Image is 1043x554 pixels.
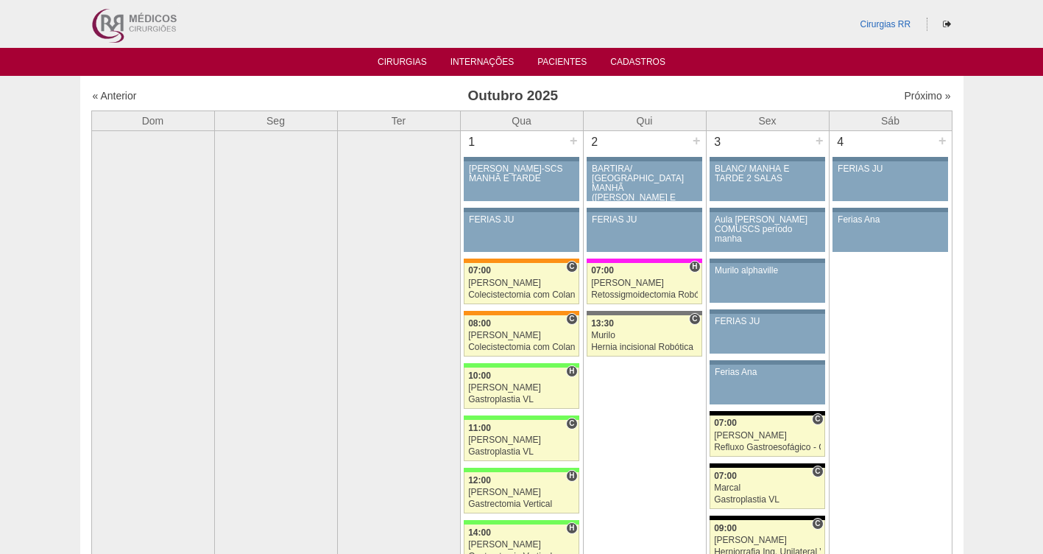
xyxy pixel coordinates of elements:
[566,313,577,325] span: Consultório
[832,212,947,252] a: Ferias Ana
[566,470,577,482] span: Hospital
[707,131,729,153] div: 3
[566,261,577,273] span: Consultório
[468,435,575,445] div: [PERSON_NAME]
[830,131,852,153] div: 4
[591,265,614,276] span: 07:00
[715,215,820,245] div: Aula [PERSON_NAME] COMUSCS período manha
[464,259,579,263] div: Key: São Luiz - SCS
[566,418,577,429] span: Consultório
[461,131,484,153] div: 1
[91,111,214,130] th: Dom
[468,331,575,340] div: [PERSON_NAME]
[936,131,949,150] div: +
[468,395,575,404] div: Gastroplastia VL
[838,164,943,174] div: FERIAS JU
[460,111,583,130] th: Qua
[710,208,824,212] div: Key: Aviso
[706,111,829,130] th: Sex
[710,212,824,252] a: Aula [PERSON_NAME] COMUSCS período manha
[214,111,337,130] th: Seg
[464,520,579,525] div: Key: Brasil
[813,131,826,150] div: +
[464,157,579,161] div: Key: Aviso
[464,212,579,252] a: FERIAS JU
[464,315,579,357] a: C 08:00 [PERSON_NAME] Colecistectomia com Colangiografia VL
[812,413,823,425] span: Consultório
[468,540,575,550] div: [PERSON_NAME]
[838,215,943,225] div: Ferias Ana
[378,57,427,71] a: Cirurgias
[710,365,824,404] a: Ferias Ana
[464,363,579,368] div: Key: Brasil
[832,161,947,201] a: FERIAS JU
[610,57,665,71] a: Cadastros
[710,161,824,201] a: BLANC/ MANHÃ E TARDE 2 SALAS
[710,263,824,303] a: Murilo alphaville
[298,85,727,107] h3: Outubro 2025
[812,466,823,477] span: Consultório
[450,57,515,71] a: Internações
[710,463,824,468] div: Key: Blanc
[587,161,701,201] a: BARTIRA/ [GEOGRAPHIC_DATA] MANHÃ ([PERSON_NAME] E ANA)/ SANTA JOANA -TARDE
[468,475,491,485] span: 12:00
[587,157,701,161] div: Key: Aviso
[591,331,698,340] div: Murilo
[714,443,821,452] div: Refluxo Gastroesofágico - Cirurgia VL
[587,315,701,357] a: C 13:30 Murilo Hernia incisional Robótica
[710,314,824,354] a: FERIAS JU
[710,259,824,263] div: Key: Aviso
[464,472,579,513] a: H 12:00 [PERSON_NAME] Gastrectomia Vertical
[714,523,737,533] span: 09:00
[710,309,824,314] div: Key: Aviso
[714,418,737,428] span: 07:00
[468,447,575,457] div: Gastroplastia VL
[587,263,701,304] a: H 07:00 [PERSON_NAME] Retossigmoidectomia Robótica
[468,290,575,300] div: Colecistectomia com Colangiografia VL
[587,208,701,212] div: Key: Aviso
[714,495,821,505] div: Gastroplastia VL
[464,263,579,304] a: C 07:00 [PERSON_NAME] Colecistectomia com Colangiografia VL
[464,368,579,409] a: H 10:00 [PERSON_NAME] Gastroplastia VL
[468,423,491,433] span: 11:00
[832,208,947,212] div: Key: Aviso
[689,313,700,325] span: Consultório
[468,343,575,352] div: Colecistectomia com Colangiografia VL
[469,215,574,225] div: FERIAS JU
[904,90,950,102] a: Próximo »
[592,215,697,225] div: FERIAS JU
[714,483,821,493] div: Marcal
[715,266,820,276] div: Murilo alphaville
[468,318,491,329] span: 08:00
[592,164,697,222] div: BARTIRA/ [GEOGRAPHIC_DATA] MANHÃ ([PERSON_NAME] E ANA)/ SANTA JOANA -TARDE
[584,131,607,153] div: 2
[468,527,491,538] span: 14:00
[464,311,579,315] div: Key: São Luiz - SCS
[714,536,821,545] div: [PERSON_NAME]
[860,19,911,29] a: Cirurgias RR
[812,518,823,530] span: Consultório
[587,311,701,315] div: Key: Santa Catarina
[464,208,579,212] div: Key: Aviso
[464,420,579,461] a: C 11:00 [PERSON_NAME] Gastroplastia VL
[568,131,580,150] div: +
[464,161,579,201] a: [PERSON_NAME]-SCS MANHÃ E TARDE
[591,290,698,300] div: Retossigmoidectomia Robótica
[832,157,947,161] div: Key: Aviso
[943,20,951,29] i: Sair
[710,157,824,161] div: Key: Aviso
[710,411,824,415] div: Key: Blanc
[468,265,491,276] span: 07:00
[93,90,137,102] a: « Anterior
[469,164,574,183] div: [PERSON_NAME]-SCS MANHÃ E TARDE
[710,516,824,520] div: Key: Blanc
[710,415,824,457] a: C 07:00 [PERSON_NAME] Refluxo Gastroesofágico - Cirurgia VL
[714,431,821,441] div: [PERSON_NAME]
[468,383,575,393] div: [PERSON_NAME]
[464,468,579,472] div: Key: Brasil
[689,261,700,273] span: Hospital
[566,522,577,534] span: Hospital
[468,278,575,288] div: [PERSON_NAME]
[464,415,579,420] div: Key: Brasil
[587,259,701,263] div: Key: Pro Matre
